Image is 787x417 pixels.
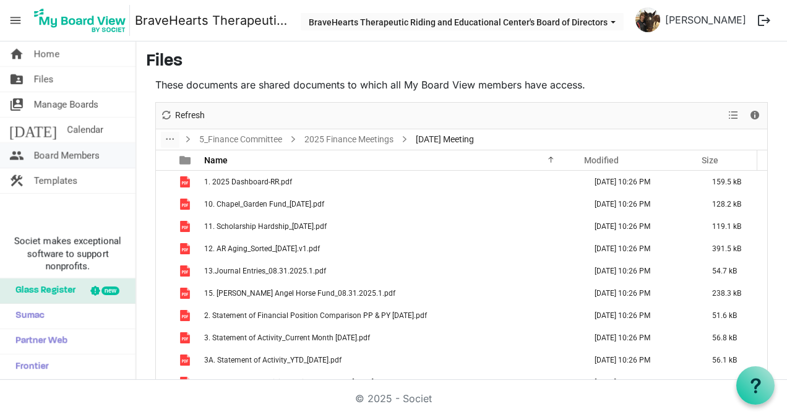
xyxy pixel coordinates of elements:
a: [PERSON_NAME] [660,7,751,32]
td: is template cell column header type [172,171,200,193]
td: is template cell column header type [172,371,200,393]
span: Files [34,67,54,92]
button: View dropdownbutton [726,108,741,123]
td: 391.5 kB is template cell column header Size [699,238,767,260]
span: [DATE] [9,118,57,142]
span: Refresh [174,108,206,123]
td: 12. AR Aging_Sorted_08.31.2025.v1.pdf is template cell column header Name [200,238,582,260]
span: 3B. Statement of Activity_Rolling 12 Months [DATE].pdf [204,378,387,387]
button: logout [751,7,777,33]
td: 15. Frances Hill Angel Horse Fund_08.31.2025.1.pdf is template cell column header Name [200,282,582,304]
span: Board Members [34,143,100,168]
button: BraveHearts Therapeutic Riding and Educational Center's Board of Directors dropdownbutton [301,13,624,30]
td: September 22, 2025 10:26 PM column header Modified [582,282,699,304]
td: 10. Chapel_Garden Fund_08.31.2025.pdf is template cell column header Name [200,193,582,215]
a: My Board View Logo [30,5,135,36]
td: 13.Journal Entries_08.31.2025.1.pdf is template cell column header Name [200,260,582,282]
a: © 2025 - Societ [355,392,432,405]
button: dropdownbutton [161,132,179,148]
span: people [9,143,24,168]
span: Glass Register [9,278,75,303]
td: is template cell column header type [172,260,200,282]
div: new [101,286,119,295]
span: Manage Boards [34,92,98,117]
td: 159.5 kB is template cell column header Size [699,171,767,193]
span: Modified [584,155,619,165]
span: 1. 2025 Dashboard-RR.pdf [204,178,292,186]
td: is template cell column header type [172,193,200,215]
td: is template cell column header type [172,215,200,238]
img: soG8ngqyo8mfsLl7qavYA1W50_jgETOwQQYy_uxBnjq3-U2bjp1MqSY6saXxc6u9ROKTL24E-CUSpUAvpVE2Kg_thumb.png [635,7,660,32]
td: checkbox [156,238,172,260]
button: Details [747,108,763,123]
span: 12. AR Aging_Sorted_[DATE].v1.pdf [204,244,320,253]
td: 56.1 kB is template cell column header Size [699,349,767,371]
td: September 22, 2025 10:26 PM column header Modified [582,304,699,327]
td: 119.1 kB is template cell column header Size [699,215,767,238]
td: 3. Statement of Activity_Current Month 08.31.2025.pdf is template cell column header Name [200,327,582,349]
td: 54.7 kB is template cell column header Size [699,260,767,282]
span: Sumac [9,304,45,329]
span: [DATE] Meeting [413,132,476,147]
span: 15. [PERSON_NAME] Angel Horse Fund_08.31.2025.1.pdf [204,289,395,298]
span: Partner Web [9,329,67,354]
span: Frontier [9,355,49,379]
td: is template cell column header type [172,327,200,349]
td: checkbox [156,260,172,282]
td: 64.3 kB is template cell column header Size [699,371,767,393]
td: checkbox [156,193,172,215]
td: 3A. Statement of Activity_YTD_08.31.2025.pdf is template cell column header Name [200,349,582,371]
span: switch_account [9,92,24,117]
td: checkbox [156,304,172,327]
td: checkbox [156,371,172,393]
td: September 22, 2025 10:26 PM column header Modified [582,171,699,193]
td: checkbox [156,282,172,304]
span: 2. Statement of Financial Position Comparison PP & PY [DATE].pdf [204,311,427,320]
span: 3A. Statement of Activity_YTD_[DATE].pdf [204,356,342,364]
a: 5_Finance Committee [197,132,285,147]
div: Refresh [156,103,209,129]
span: Calendar [67,118,103,142]
span: menu [4,9,27,32]
button: Refresh [158,108,207,123]
div: Details [744,103,765,129]
span: 10. Chapel_Garden Fund_[DATE].pdf [204,200,324,208]
td: September 22, 2025 10:26 PM column header Modified [582,215,699,238]
td: is template cell column header type [172,304,200,327]
h3: Files [146,51,777,72]
td: September 22, 2025 10:26 PM column header Modified [582,193,699,215]
span: Home [34,41,59,66]
td: September 22, 2025 10:26 PM column header Modified [582,349,699,371]
span: 13.Journal Entries_08.31.2025.1.pdf [204,267,326,275]
td: September 22, 2025 10:26 PM column header Modified [582,327,699,349]
span: Size [702,155,718,165]
span: folder_shared [9,67,24,92]
td: September 22, 2025 10:26 PM column header Modified [582,260,699,282]
td: September 22, 2025 10:26 PM column header Modified [582,238,699,260]
td: 3B. Statement of Activity_Rolling 12 Months 08.31.2025.pdf is template cell column header Name [200,371,582,393]
a: 2025 Finance Meetings [302,132,396,147]
td: September 22, 2025 10:26 PM column header Modified [582,371,699,393]
span: Templates [34,168,77,193]
p: These documents are shared documents to which all My Board View members have access. [155,77,768,92]
td: checkbox [156,349,172,371]
span: Name [204,155,228,165]
td: 1. 2025 Dashboard-RR.pdf is template cell column header Name [200,171,582,193]
span: construction [9,168,24,193]
td: 128.2 kB is template cell column header Size [699,193,767,215]
td: 56.8 kB is template cell column header Size [699,327,767,349]
td: is template cell column header type [172,349,200,371]
td: 2. Statement of Financial Position Comparison PP & PY 08.31.2025.pdf is template cell column head... [200,304,582,327]
td: is template cell column header type [172,238,200,260]
a: BraveHearts Therapeutic Riding and Educational Center's Board of Directors [135,8,288,33]
span: 3. Statement of Activity_Current Month [DATE].pdf [204,333,370,342]
td: checkbox [156,327,172,349]
td: is template cell column header type [172,282,200,304]
td: 238.3 kB is template cell column header Size [699,282,767,304]
img: My Board View Logo [30,5,130,36]
div: View [723,103,744,129]
span: home [9,41,24,66]
span: Societ makes exceptional software to support nonprofits. [6,235,130,272]
td: 11. Scholarship Hardship_08.31.2025.pdf is template cell column header Name [200,215,582,238]
span: 11. Scholarship Hardship_[DATE].pdf [204,222,327,231]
